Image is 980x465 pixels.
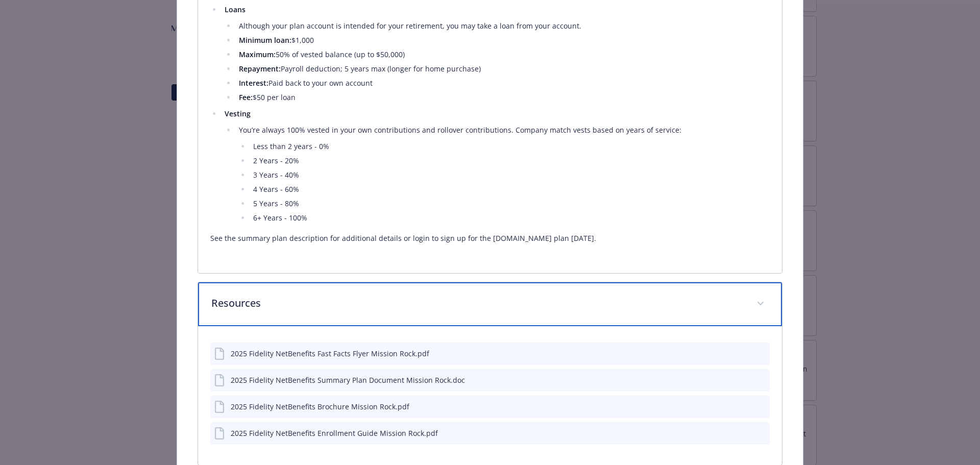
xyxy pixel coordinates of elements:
[231,428,438,438] div: 2025 Fidelity NetBenefits Enrollment Guide Mission Rock.pdf
[236,91,770,104] li: $50 per loan
[236,77,770,89] li: Paid back to your own account
[239,35,291,45] strong: Minimum loan:
[740,428,748,438] button: download file
[756,348,766,359] button: preview file
[225,5,246,14] strong: Loans​
[740,375,748,385] button: download file
[740,348,748,359] button: download file
[231,348,429,359] div: 2025 Fidelity NetBenefits Fast Facts Flyer Mission Rock.pdf
[756,428,766,438] button: preview file
[250,169,770,181] li: 3 Years - 40%
[198,282,782,326] div: Resources
[756,375,766,385] button: preview file
[210,232,770,244] p: See the summary plan description for additional details or login to sign up for the [DOMAIN_NAME]...
[231,401,409,412] div: 2025 Fidelity NetBenefits Brochure Mission Rock.pdf
[211,296,745,311] p: Resources
[236,124,770,224] li: You’re always 100% vested in your own contributions and rollover contributions. Company match ves...
[239,78,268,88] strong: Interest:
[250,183,770,195] li: 4 Years - 60%
[239,64,281,74] strong: Repayment:
[756,401,766,412] button: preview file
[250,140,770,153] li: Less than 2 years - 0%
[250,155,770,167] li: 2 Years - 20%
[239,50,276,59] strong: Maximum:
[250,212,770,224] li: 6+ Years - 100%
[231,375,465,385] div: 2025 Fidelity NetBenefits Summary Plan Document Mission Rock.doc
[740,401,748,412] button: download file
[236,63,770,75] li: Payroll deduction; 5 years max (longer for home purchase)
[198,326,782,465] div: Resources
[236,48,770,61] li: 50% of vested balance (up to $50,000)
[250,198,770,210] li: 5 Years - 80%
[225,109,251,118] strong: Vesting
[236,20,770,32] li: Although your plan account is intended for your retirement, you may take a loan from your account.
[236,34,770,46] li: $1,000
[239,92,253,102] strong: Fee:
